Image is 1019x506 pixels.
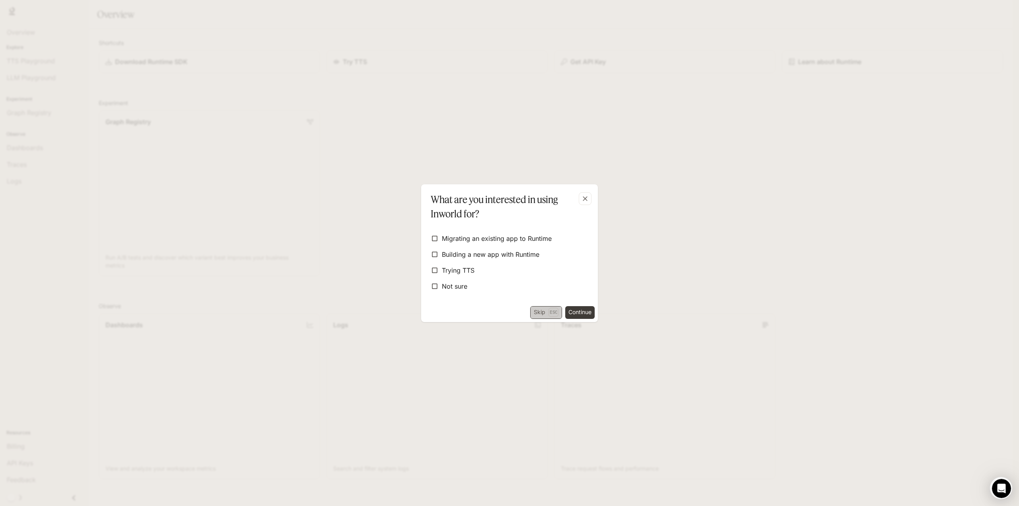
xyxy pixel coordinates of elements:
p: What are you interested in using Inworld for? [431,192,585,221]
button: Continue [565,306,595,319]
iframe: Intercom live chat [992,479,1011,498]
span: Trying TTS [442,266,474,275]
p: Esc [549,308,558,316]
button: SkipEsc [530,306,562,319]
span: Migrating an existing app to Runtime [442,234,552,243]
span: Building a new app with Runtime [442,250,539,259]
iframe: Intercom live chat discovery launcher [990,477,1012,499]
span: Not sure [442,281,467,291]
